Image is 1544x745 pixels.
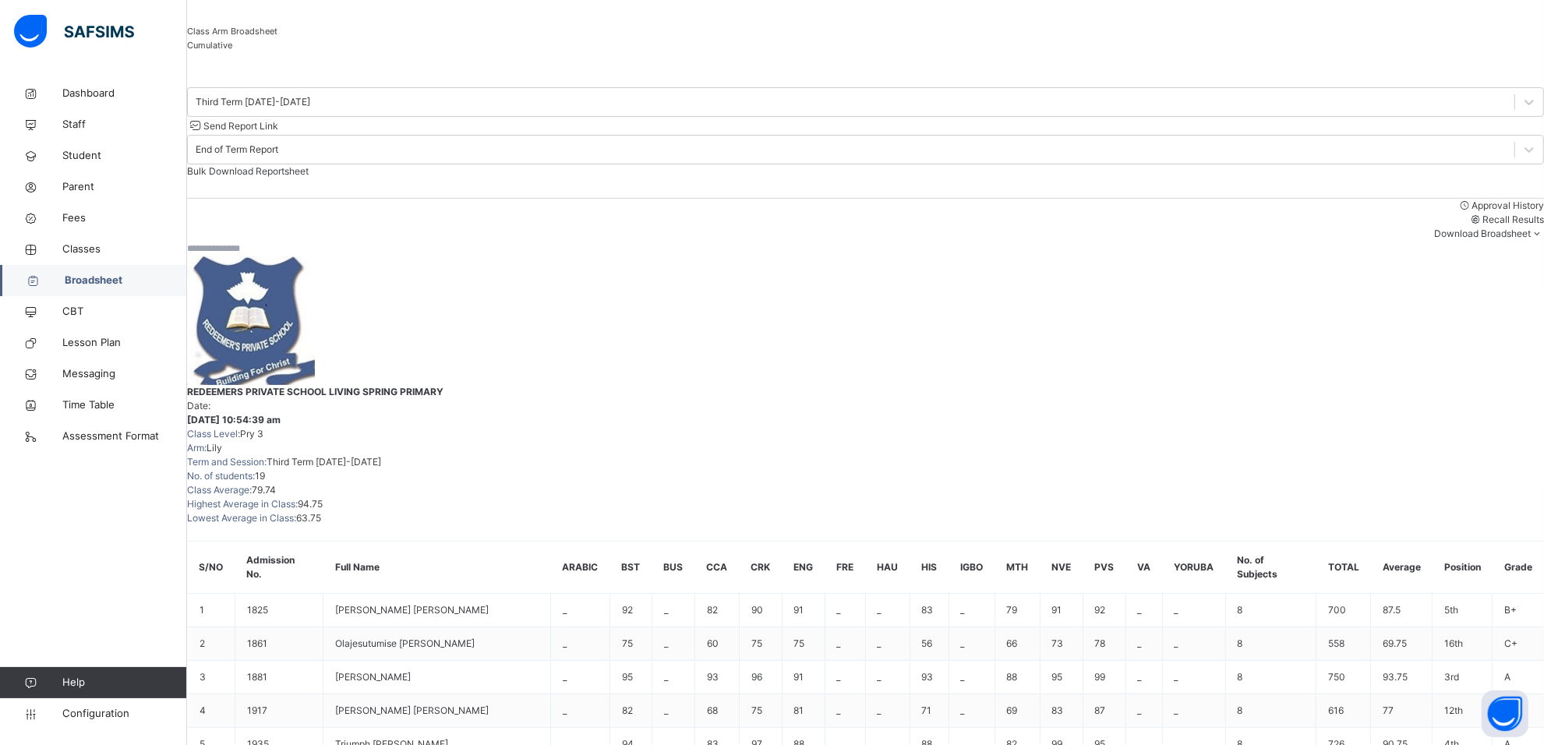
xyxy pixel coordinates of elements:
td: 1 [188,593,235,627]
span: Bulk Download Reportsheet [187,165,309,177]
td: B+ [1493,593,1544,627]
img: safsims [14,15,134,48]
td: _ [825,694,865,727]
img: rpsprykaru.png [187,256,315,385]
td: 66 [995,627,1040,660]
span: No. of students: [187,470,255,482]
td: 87.5 [1371,593,1433,627]
td: 3 [188,660,235,694]
span: Recall Results [1482,214,1544,225]
td: 1861 [235,627,323,660]
span: Download Broadsheet [1434,228,1531,239]
span: Class Average: [187,484,252,496]
th: FRE [825,542,865,594]
td: 75 [782,627,825,660]
td: 79 [995,593,1040,627]
td: _ [550,627,609,660]
td: _ [949,627,995,660]
td: _ [652,660,694,694]
th: HAU [865,542,910,594]
span: Broadsheet [65,273,187,288]
span: CBT [62,304,187,320]
td: A [1493,660,1544,694]
th: Position [1433,542,1493,594]
td: _ [865,694,910,727]
td: _ [652,694,694,727]
span: Highest Average in Class: [187,498,298,510]
td: 75 [739,627,782,660]
td: 616 [1316,694,1371,727]
td: 69.75 [1371,627,1433,660]
td: 8 [1225,660,1316,694]
span: Configuration [62,706,186,722]
th: MTH [995,542,1040,594]
td: 2 [188,627,235,660]
td: 3rd [1433,660,1493,694]
td: 8 [1225,627,1316,660]
td: 91 [1040,593,1083,627]
div: End of Term Report [196,143,278,157]
td: 1881 [235,660,323,694]
td: _ [1125,660,1162,694]
td: 83 [1040,694,1083,727]
th: Average [1371,542,1433,594]
td: _ [949,593,995,627]
td: _ [550,694,609,727]
td: 75 [609,627,652,660]
span: Student [62,148,187,164]
td: _ [1125,593,1162,627]
span: Approval History [1472,199,1544,211]
td: _ [949,694,995,727]
span: Class Level: [187,428,240,440]
th: Full Name [323,542,551,594]
td: [PERSON_NAME] [323,660,551,694]
td: 56 [910,627,949,660]
td: 4 [188,694,235,727]
span: Lowest Average in Class: [187,512,296,524]
span: Send Report Link [203,120,278,132]
td: _ [825,593,865,627]
span: [DATE] 10:54:39 am [187,413,1544,427]
span: Parent [62,179,187,195]
span: Pry 3 [240,428,263,440]
td: 75 [739,694,782,727]
span: Fees [62,210,187,226]
span: REDEEMERS PRIVATE SCHOOL LIVING SPRING PRIMARY [187,385,1544,399]
td: 700 [1316,593,1371,627]
td: _ [1125,694,1162,727]
td: _ [949,660,995,694]
td: 16th [1433,627,1493,660]
td: 82 [694,593,739,627]
td: _ [825,660,865,694]
td: 1917 [235,694,323,727]
span: Help [62,675,186,690]
td: 68 [694,694,739,727]
td: 92 [609,593,652,627]
td: _ [652,593,694,627]
td: 78 [1083,627,1125,660]
span: Arm: [187,442,207,454]
td: 93.75 [1371,660,1433,694]
td: _ [550,593,609,627]
td: 99 [1083,660,1125,694]
td: 71 [910,694,949,727]
td: 91 [782,660,825,694]
td: 81 [782,694,825,727]
td: 558 [1316,627,1371,660]
td: 93 [694,660,739,694]
span: Class Arm Broadsheet [187,26,277,37]
td: _ [1162,660,1225,694]
td: 83 [910,593,949,627]
td: 69 [995,694,1040,727]
th: HIS [910,542,949,594]
th: PVS [1083,542,1125,594]
th: CCA [694,542,739,594]
td: 8 [1225,593,1316,627]
td: 92 [1083,593,1125,627]
span: Lesson Plan [62,335,187,351]
th: VA [1125,542,1162,594]
td: 73 [1040,627,1083,660]
th: BUS [652,542,694,594]
td: [PERSON_NAME] [PERSON_NAME] [323,593,551,627]
td: 750 [1316,660,1371,694]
